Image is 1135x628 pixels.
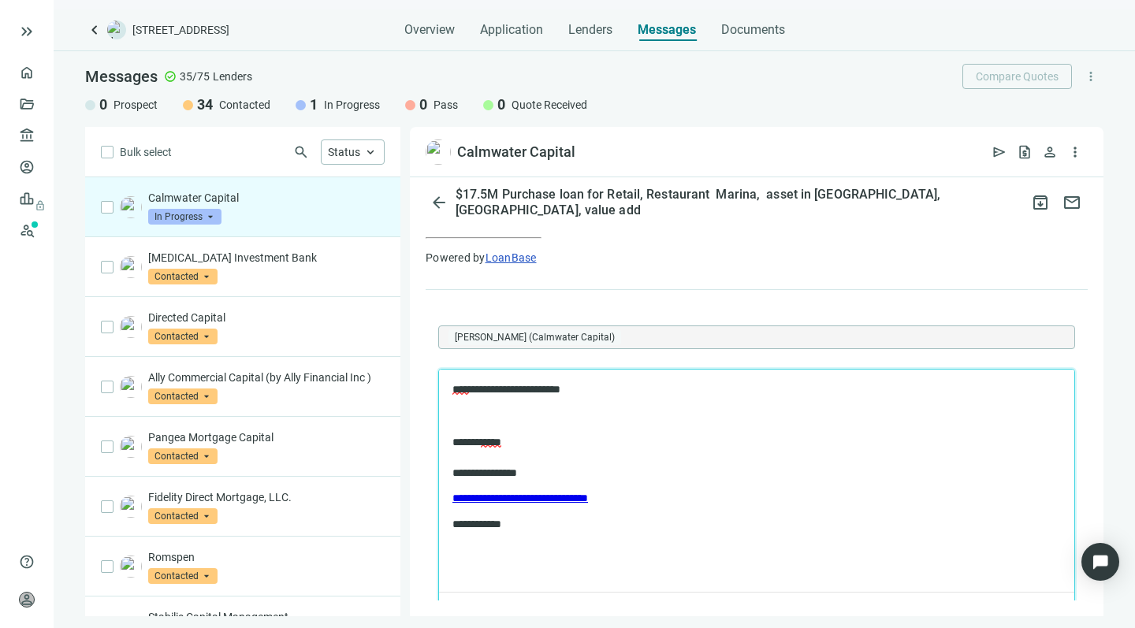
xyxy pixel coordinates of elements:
[480,22,543,38] span: Application
[148,448,218,464] span: Contacted
[512,597,539,616] button: Align right
[625,597,652,616] button: Italic
[85,20,104,39] a: keyboard_arrow_left
[434,97,458,113] span: Pass
[791,597,818,616] button: Bullet list
[180,69,210,84] span: 35/75
[148,609,385,625] p: Stabilis Capital Management
[328,146,360,158] span: Status
[426,139,451,165] img: e0d08e97-e6c4-4366-8ca4-abd1b45d7802
[1062,139,1088,165] button: more_vert
[148,508,218,524] span: Contacted
[148,568,218,584] span: Contacted
[113,97,158,113] span: Prospect
[197,95,213,114] span: 34
[310,95,318,114] span: 1
[120,376,142,398] img: 6c40ddf9-8141-45da-b156-0a96a48bf26c
[1031,193,1050,212] span: archive
[1042,144,1058,160] span: person
[721,22,785,38] span: Documents
[568,22,612,38] span: Lenders
[85,67,158,86] span: Messages
[1078,64,1103,89] button: more_vert
[448,329,621,345] span: Zach Novatt (Calmwater Capital)
[452,187,1025,218] div: $17.5M Purchase loan for Retail, Restaurant Marina, asset in [GEOGRAPHIC_DATA], [GEOGRAPHIC_DATA]...
[148,370,385,385] p: Ally Commercial Capital (by Ally Financial Inc )
[213,69,252,84] span: Lenders
[1017,144,1033,160] span: request_quote
[539,597,566,616] button: Justify
[497,95,505,114] span: 0
[148,388,218,404] span: Contacted
[148,190,385,206] p: Calmwater Capital
[120,556,142,578] img: b1c816a6-2057-4672-97ed-329f74ad1a1b
[459,597,486,616] button: Align left
[148,329,218,344] span: Contacted
[426,187,452,218] button: arrow_back
[1012,139,1037,165] button: request_quote
[652,597,679,616] button: Underline
[457,143,575,162] div: Calmwater Capital
[1056,187,1088,218] button: mail
[120,143,172,161] span: Bulk select
[679,597,718,616] div: Background color Black
[404,22,455,38] span: Overview
[363,145,378,159] span: keyboard_arrow_up
[148,489,385,505] p: Fidelity Direct Mortgage, LLC.
[148,269,218,284] span: Contacted
[19,592,35,608] span: person
[962,64,1072,89] button: Compare Quotes
[987,139,1012,165] button: send
[132,22,229,38] span: [STREET_ADDRESS]
[120,436,142,458] img: 0f05c876-0288-4477-a66d-2dda404795aa
[1081,543,1119,581] div: Open Intercom Messenger
[455,329,615,345] span: [PERSON_NAME] (Calmwater Capital)
[120,496,142,518] img: d788c84f-c2cb-4ebe-aae5-fd258fe1a7ea
[439,370,1074,592] iframe: Rich Text Area
[164,70,177,83] span: check_circle
[107,20,126,39] img: deal-logo
[598,597,625,616] button: Bold
[120,316,142,338] img: a902f0cb-a512-4f01-a096-77d2677cb310
[1037,139,1062,165] button: person
[430,193,448,212] span: arrow_back
[324,97,380,113] span: In Progress
[99,95,107,114] span: 0
[219,97,270,113] span: Contacted
[818,597,845,616] button: Numbered list
[148,429,385,445] p: Pangea Mortgage Capital
[148,250,385,266] p: [MEDICAL_DATA] Investment Bank
[419,95,427,114] span: 0
[19,554,35,570] span: help
[719,597,758,616] div: Text color Black
[1067,144,1083,160] span: more_vert
[120,256,142,278] img: afc9d2d7-c1a6-45a9-8b7f-c4608143f8c1
[1084,69,1098,84] span: more_vert
[148,209,221,225] span: In Progress
[17,22,36,41] button: keyboard_double_arrow_right
[638,22,696,37] span: Messages
[512,97,587,113] span: Quote Received
[148,549,385,565] p: Romspen
[120,196,142,218] img: e0d08e97-e6c4-4366-8ca4-abd1b45d7802
[1025,187,1056,218] button: archive
[1062,193,1081,212] span: mail
[486,597,512,616] button: Align center
[293,144,309,160] span: search
[148,310,385,325] p: Directed Capital
[992,144,1007,160] span: send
